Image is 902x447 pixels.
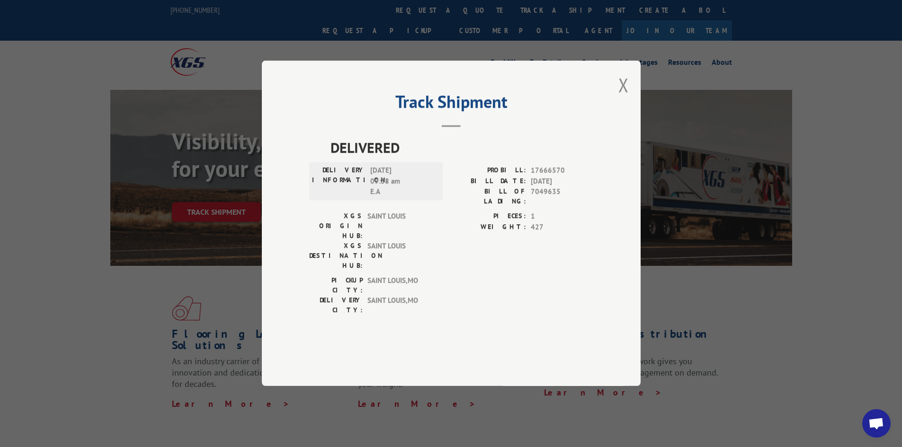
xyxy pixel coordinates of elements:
[531,187,593,207] span: 7049635
[367,211,431,241] span: SAINT LOUIS
[531,211,593,222] span: 1
[618,72,629,97] button: Close modal
[309,95,593,113] h2: Track Shipment
[531,166,593,176] span: 17666570
[862,409,891,438] div: Open chat
[451,166,526,176] label: PROBILL:
[451,187,526,207] label: BILL OF LADING:
[312,166,366,198] label: DELIVERY INFORMATION:
[367,276,431,296] span: SAINT LOUIS , MO
[309,241,363,271] label: XGS DESTINATION HUB:
[451,211,526,222] label: PIECES:
[330,137,593,158] span: DELIVERED
[309,296,363,316] label: DELIVERY CITY:
[367,296,431,316] span: SAINT LOUIS , MO
[370,166,434,198] span: [DATE] 09:38 am E.A
[451,176,526,187] label: BILL DATE:
[309,211,363,241] label: XGS ORIGIN HUB:
[531,222,593,233] span: 427
[367,241,431,271] span: SAINT LOUIS
[309,276,363,296] label: PICKUP CITY:
[451,222,526,233] label: WEIGHT:
[531,176,593,187] span: [DATE]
